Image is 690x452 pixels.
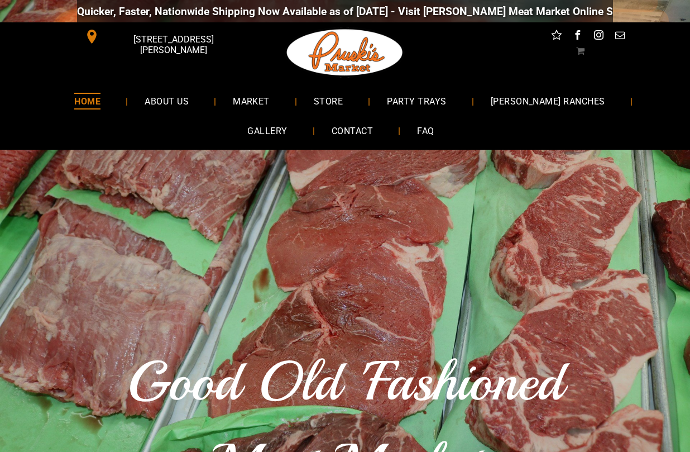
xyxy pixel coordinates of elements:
a: PARTY TRAYS [370,86,463,116]
a: instagram [592,28,606,45]
a: Social network [549,28,564,45]
a: GALLERY [231,116,304,146]
img: Pruski-s+Market+HQ+Logo2-259w.png [285,22,405,83]
a: FAQ [400,116,451,146]
a: [PERSON_NAME] RANCHES [474,86,622,116]
a: [STREET_ADDRESS][PERSON_NAME] [77,28,248,45]
a: CONTACT [315,116,390,146]
a: STORE [297,86,360,116]
a: facebook [571,28,585,45]
a: MARKET [216,86,286,116]
span: [STREET_ADDRESS][PERSON_NAME] [102,28,246,61]
a: email [613,28,627,45]
a: HOME [57,86,117,116]
a: ABOUT US [128,86,205,116]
